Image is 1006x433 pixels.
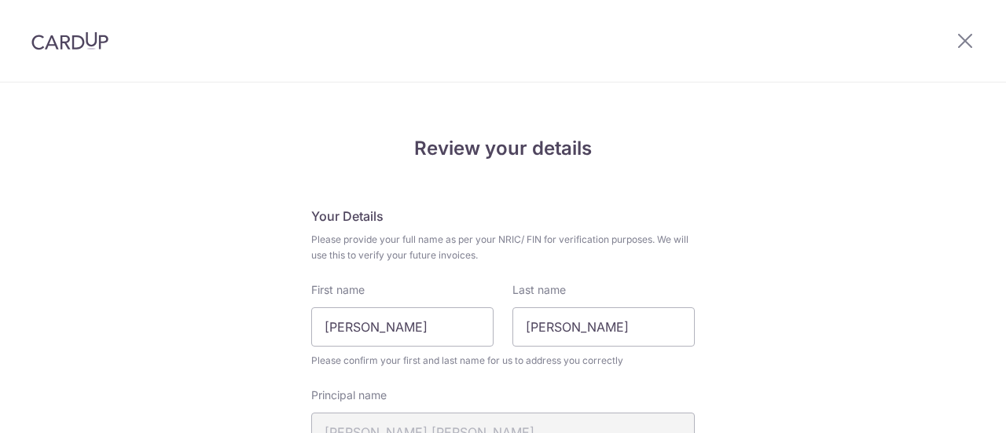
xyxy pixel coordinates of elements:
span: Please confirm your first and last name for us to address you correctly [311,353,695,369]
input: First Name [311,307,494,347]
h4: Review your details [311,134,695,163]
label: First name [311,282,365,298]
input: Last name [512,307,695,347]
label: Principal name [311,387,387,403]
img: CardUp [31,31,108,50]
label: Last name [512,282,566,298]
span: Please provide your full name as per your NRIC/ FIN for verification purposes. We will use this t... [311,232,695,263]
h5: Your Details [311,207,695,226]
